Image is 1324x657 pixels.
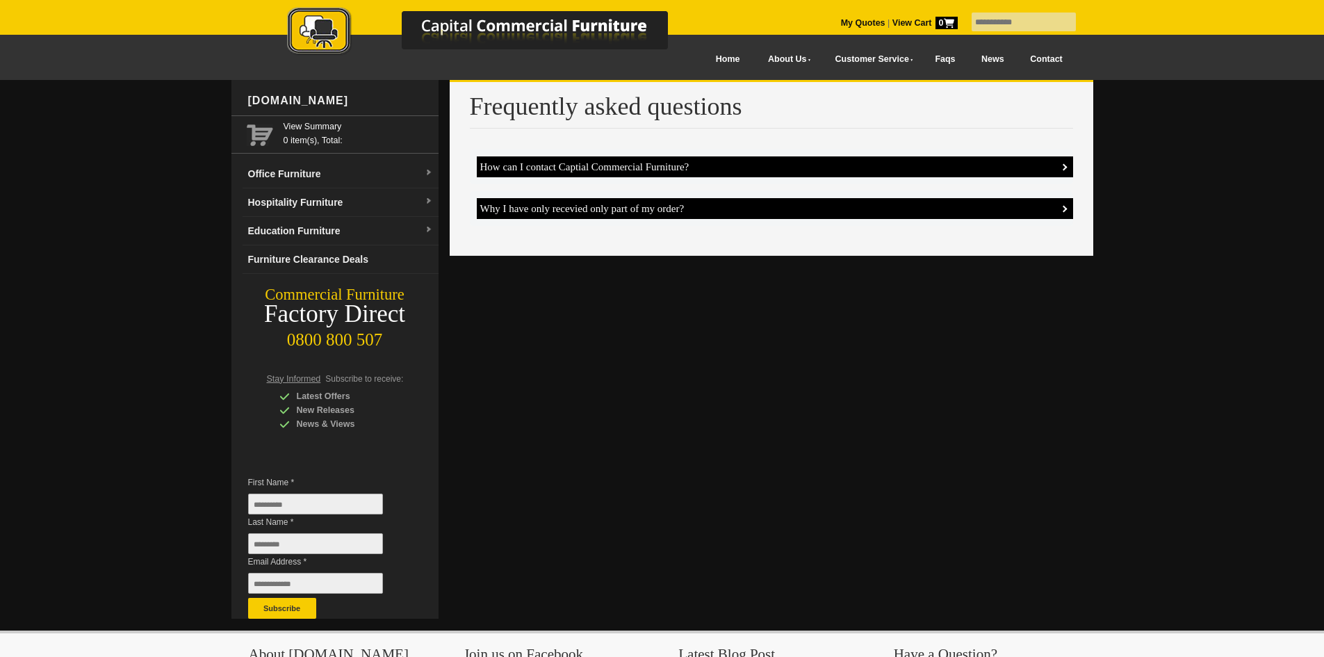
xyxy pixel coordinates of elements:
[248,598,316,619] button: Subscribe
[968,44,1017,75] a: News
[890,18,957,28] a: View Cart0
[279,403,411,417] div: New Releases
[231,285,439,305] div: Commercial Furniture
[819,44,922,75] a: Customer Service
[841,18,885,28] a: My Quotes
[425,226,433,234] img: dropdown
[279,389,411,403] div: Latest Offers
[325,374,403,384] span: Subscribe to receive:
[922,44,969,75] a: Faqs
[935,17,958,29] span: 0
[279,417,411,431] div: News & Views
[248,573,383,594] input: Email Address *
[425,197,433,206] img: dropdown
[248,494,383,514] input: First Name *
[425,169,433,177] img: dropdown
[284,120,433,133] a: View Summary
[892,18,958,28] strong: View Cart
[243,217,439,245] a: Education Furnituredropdown
[248,476,404,489] span: First Name *
[1017,44,1075,75] a: Contact
[753,44,819,75] a: About Us
[477,198,1073,219] h4: Why I have only recevied only part of my order?
[243,80,439,122] div: [DOMAIN_NAME]
[231,305,439,324] div: Factory Direct
[284,120,433,145] span: 0 item(s), Total:
[243,160,439,188] a: Office Furnituredropdown
[477,156,1073,177] h4: How can I contact Captial Commercial Furniture?
[243,188,439,217] a: Hospitality Furnituredropdown
[248,515,404,529] span: Last Name *
[248,533,383,554] input: Last Name *
[249,7,735,62] a: Capital Commercial Furniture Logo
[231,323,439,350] div: 0800 800 507
[243,245,439,274] a: Furniture Clearance Deals
[267,374,321,384] span: Stay Informed
[248,555,404,569] span: Email Address *
[470,93,1073,129] h1: Frequently asked questions
[249,7,735,58] img: Capital Commercial Furniture Logo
